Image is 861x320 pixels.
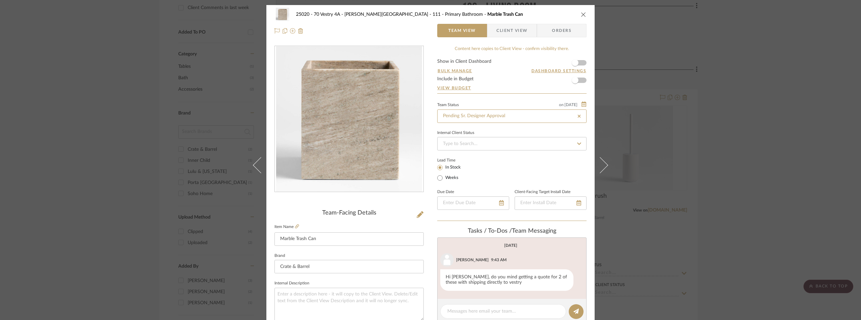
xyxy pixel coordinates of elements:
[440,269,573,291] div: Hi [PERSON_NAME], do you mind getting a quote for 2 of these with shipping directly to vestry
[437,196,509,210] input: Enter Due Date
[274,254,285,258] label: Brand
[437,157,472,163] label: Lead Time
[456,257,489,263] div: [PERSON_NAME]
[581,11,587,17] button: close
[274,282,309,285] label: Internal Description
[504,243,517,248] div: [DATE]
[515,196,587,210] input: Enter Install Date
[274,210,424,217] div: Team-Facing Details
[274,260,424,273] input: Enter Brand
[437,103,459,107] div: Team Status
[437,85,587,91] a: View Budget
[515,190,570,194] label: Client-Facing Target Install Date
[275,46,423,192] div: 0
[437,68,473,74] button: Bulk Manage
[564,102,578,107] span: [DATE]
[437,163,472,182] mat-radio-group: Select item type
[491,257,507,263] div: 9:43 AM
[437,109,587,123] input: Type to Search…
[276,46,422,192] img: e8a7a72c-2b6a-4495-83e1-eecbd49eb23f_436x436.jpg
[437,228,587,235] div: team Messaging
[298,28,303,34] img: Remove from project
[468,228,512,234] span: Tasks / To-Dos /
[274,8,291,21] img: e8a7a72c-2b6a-4495-83e1-eecbd49eb23f_48x40.jpg
[437,137,587,150] input: Type to Search…
[437,131,474,135] div: Internal Client Status
[444,165,461,171] label: In Stock
[296,12,433,17] span: 25020 - 70 Vestry 4A - [PERSON_NAME][GEOGRAPHIC_DATA]
[440,253,454,267] img: user_avatar.png
[487,12,523,17] span: Marble Trash Can
[274,232,424,246] input: Enter Item Name
[433,12,487,17] span: 111 - Primary Bathroom
[274,224,299,230] label: Item Name
[531,68,587,74] button: Dashboard Settings
[545,24,579,37] span: Orders
[496,24,527,37] span: Client View
[448,24,476,37] span: Team View
[444,175,458,181] label: Weeks
[437,190,454,194] label: Due Date
[559,103,564,107] span: on
[437,46,587,52] div: Content here copies to Client View - confirm visibility there.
